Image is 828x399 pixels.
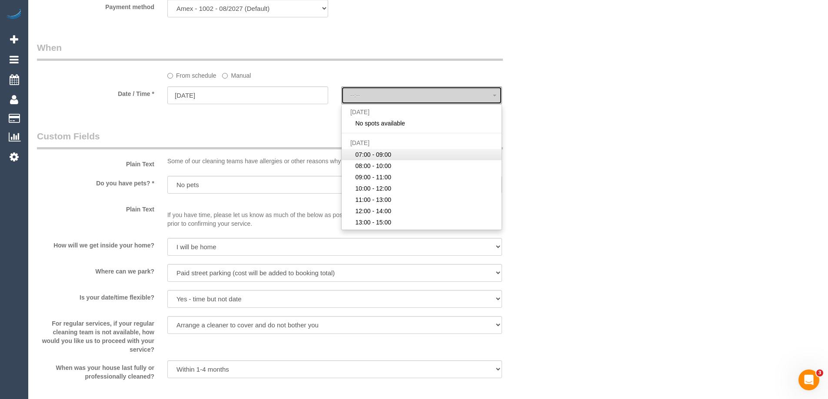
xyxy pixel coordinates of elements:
[222,73,228,79] input: Manual
[355,119,405,128] span: No spots available
[167,86,328,104] input: DD/MM/YYYY
[37,41,503,61] legend: When
[30,290,161,302] label: Is your date/time flexible?
[355,207,391,215] span: 12:00 - 14:00
[30,86,161,98] label: Date / Time *
[350,92,493,99] span: --:--
[355,162,391,170] span: 08:00 - 10:00
[355,173,391,181] span: 09:00 - 11:00
[355,195,391,204] span: 11:00 - 13:00
[167,68,216,80] label: From schedule
[816,369,823,376] span: 3
[5,9,23,21] img: Automaid Logo
[167,157,502,165] p: Some of our cleaning teams have allergies or other reasons why they can't attend homes withs pets.
[798,369,819,390] iframe: Intercom live chat
[30,176,161,188] label: Do you have pets? *
[30,316,161,354] label: For regular services, if your regular cleaning team is not available, how would you like us to pr...
[222,68,251,80] label: Manual
[30,202,161,214] label: Plain Text
[167,202,502,228] p: If you have time, please let us know as much of the below as possible. If not, our team may need ...
[350,139,369,146] span: [DATE]
[355,218,391,227] span: 13:00 - 15:00
[37,130,503,149] legend: Custom Fields
[167,73,173,79] input: From schedule
[350,109,369,115] span: [DATE]
[30,238,161,250] label: How will we get inside your home?
[30,157,161,168] label: Plain Text
[30,264,161,276] label: Where can we park?
[355,184,391,193] span: 10:00 - 12:00
[30,360,161,381] label: When was your house last fully or professionally cleaned?
[341,86,502,104] button: --:--
[355,150,391,159] span: 07:00 - 09:00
